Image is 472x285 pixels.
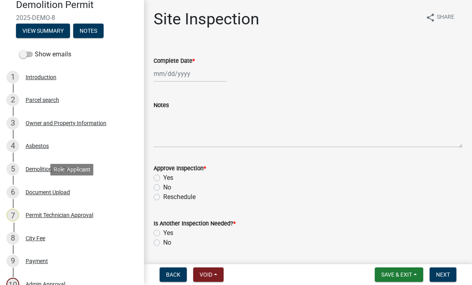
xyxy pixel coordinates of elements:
[26,189,70,195] div: Document Upload
[160,267,187,282] button: Back
[26,97,59,103] div: Parcel search
[73,24,104,38] button: Notes
[26,74,56,80] div: Introduction
[6,163,19,175] div: 5
[193,267,224,282] button: Void
[26,258,48,264] div: Payment
[16,24,70,38] button: View Summary
[163,183,171,192] label: No
[6,140,19,152] div: 4
[50,164,94,175] div: Role: Applicant
[154,58,195,64] label: Complete Date
[375,267,423,282] button: Save & Exit
[163,192,196,202] label: Reschedule
[6,71,19,84] div: 1
[154,166,206,171] label: Approve Inspection
[154,10,259,29] h1: Site Inspection
[6,232,19,245] div: 8
[6,255,19,267] div: 9
[436,271,450,278] span: Next
[437,13,454,22] span: Share
[26,235,45,241] div: City Fee
[26,143,49,149] div: Asbestos
[16,14,128,22] span: 2025-DEMO-8
[426,13,435,22] i: share
[26,166,81,172] div: Demolition Application
[154,66,227,82] input: mm/dd/yyyy
[19,50,71,59] label: Show emails
[381,271,412,278] span: Save & Exit
[154,221,236,227] label: Is Another Inspection Needed?
[154,103,169,108] label: Notes
[6,186,19,199] div: 6
[6,209,19,221] div: 7
[419,10,461,25] button: shareShare
[163,173,173,183] label: Yes
[200,271,212,278] span: Void
[6,117,19,130] div: 3
[26,212,93,218] div: Permit Technician Approval
[163,238,171,247] label: No
[163,228,173,238] label: Yes
[26,120,106,126] div: Owner and Property Information
[73,28,104,34] wm-modal-confirm: Notes
[166,271,180,278] span: Back
[6,94,19,106] div: 2
[430,267,456,282] button: Next
[16,28,70,34] wm-modal-confirm: Summary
